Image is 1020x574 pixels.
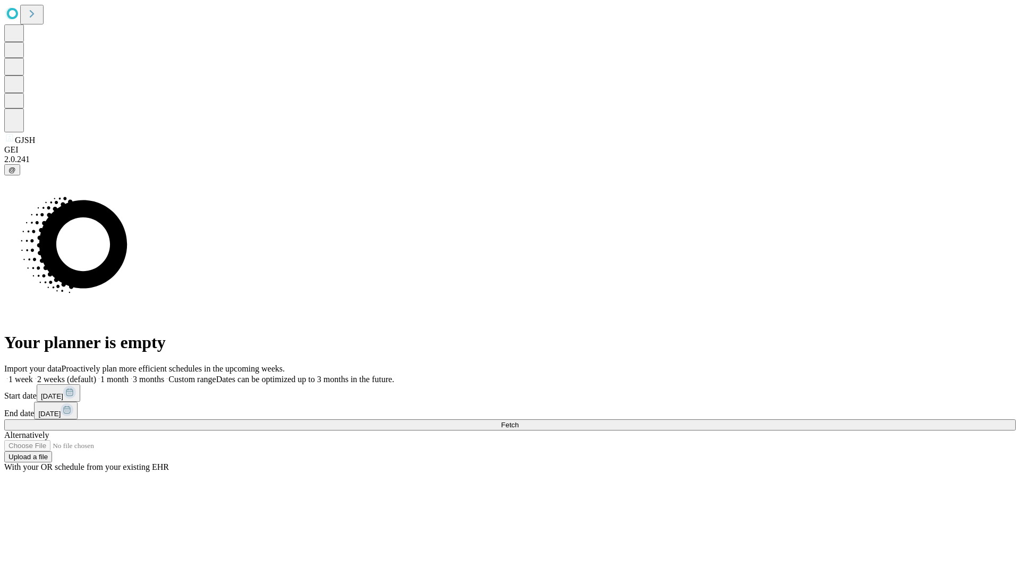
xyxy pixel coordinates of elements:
h1: Your planner is empty [4,333,1016,352]
span: Custom range [168,375,216,384]
span: [DATE] [38,410,61,418]
button: [DATE] [34,402,78,419]
button: Fetch [4,419,1016,430]
span: Alternatively [4,430,49,440]
span: [DATE] [41,392,63,400]
span: Proactively plan more efficient schedules in the upcoming weeks. [62,364,285,373]
span: With your OR schedule from your existing EHR [4,462,169,471]
span: 1 week [8,375,33,384]
span: Import your data [4,364,62,373]
div: Start date [4,384,1016,402]
span: 2 weeks (default) [37,375,96,384]
div: End date [4,402,1016,419]
button: @ [4,164,20,175]
span: Fetch [501,421,518,429]
span: 1 month [100,375,129,384]
button: Upload a file [4,451,52,462]
div: 2.0.241 [4,155,1016,164]
button: [DATE] [37,384,80,402]
span: GJSH [15,136,35,145]
span: Dates can be optimized up to 3 months in the future. [216,375,394,384]
span: 3 months [133,375,164,384]
div: GEI [4,145,1016,155]
span: @ [8,166,16,174]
